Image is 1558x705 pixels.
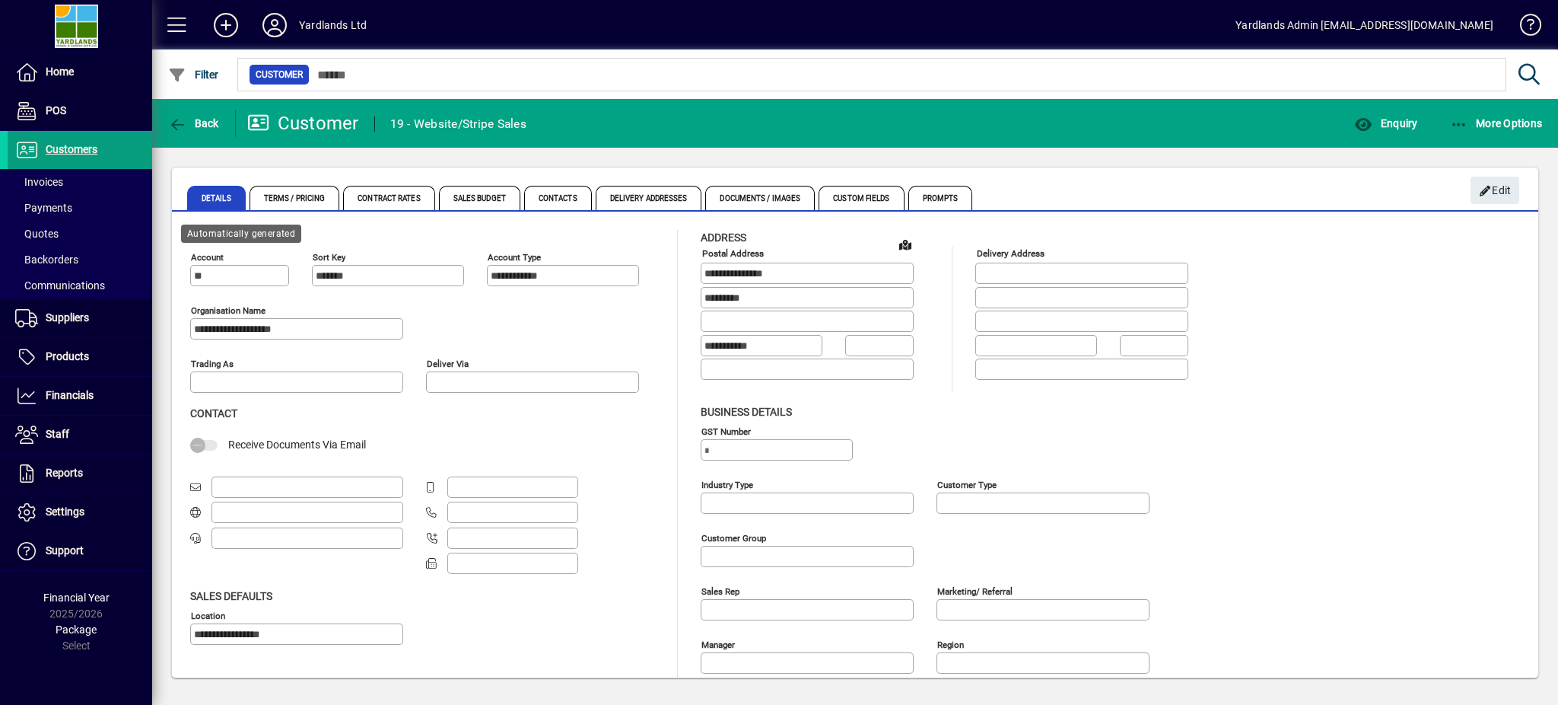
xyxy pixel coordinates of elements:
span: Support [46,544,84,557]
span: Quotes [15,228,59,240]
span: Terms / Pricing [250,186,340,210]
span: Custom Fields [819,186,904,210]
span: Products [46,350,89,362]
a: Reports [8,455,152,493]
span: Address [701,231,746,244]
span: POS [46,104,66,116]
a: Payments [8,195,152,221]
a: Knowledge Base [1509,3,1539,53]
span: Backorders [15,254,78,266]
span: Package [56,624,97,636]
span: Contact [190,407,237,419]
a: POS [8,92,152,130]
mat-label: Customer group [701,532,766,543]
mat-label: Manager [701,639,735,649]
span: Home [46,65,74,78]
span: Financial Year [43,592,110,604]
div: 19 - Website/Stripe Sales [390,112,526,136]
mat-label: Sort key [313,252,345,263]
a: Communications [8,273,152,298]
span: Customers [46,143,97,155]
div: Automatically generated [181,225,301,243]
a: Invoices [8,169,152,195]
mat-label: Account [191,252,224,263]
span: Financials [46,389,94,401]
span: Prompts [908,186,973,210]
span: Payments [15,202,72,214]
div: Customer [247,111,359,136]
div: Yardlands Ltd [299,13,367,37]
span: Business details [701,406,792,418]
mat-label: Region [937,639,964,649]
mat-label: Deliver via [427,359,469,369]
span: Receive Documents Via Email [228,439,366,451]
span: Contract Rates [343,186,434,210]
span: Invoices [15,176,63,188]
a: View on map [893,232,917,257]
mat-label: Location [191,610,225,620]
mat-label: GST Number [701,426,751,436]
button: Profile [250,11,299,39]
button: More Options [1446,110,1547,137]
mat-label: Customer type [937,479,997,490]
button: Filter [164,61,223,88]
span: Reports [46,467,83,479]
button: Back [164,110,223,137]
span: Sales Budget [439,186,520,210]
mat-label: Account Type [488,252,541,263]
div: Yardlands Admin [EMAIL_ADDRESS][DOMAIN_NAME] [1235,13,1493,37]
a: Backorders [8,247,152,273]
span: Filter [168,69,219,81]
span: Details [187,186,246,210]
span: Settings [46,506,84,518]
span: Sales defaults [190,590,272,602]
button: Edit [1471,177,1519,204]
mat-label: Organisation name [191,305,265,316]
mat-label: Sales rep [701,585,739,596]
span: Delivery Addresses [596,186,702,210]
span: Contacts [524,186,592,210]
app-page-header-button: Back [152,110,236,137]
span: Communications [15,279,105,292]
a: Home [8,53,152,91]
a: Financials [8,377,152,415]
a: Support [8,532,152,570]
span: Back [168,117,219,129]
a: Suppliers [8,299,152,337]
span: Suppliers [46,311,89,324]
span: Documents / Images [705,186,815,210]
a: Products [8,338,152,376]
span: More Options [1450,117,1543,129]
span: Enquiry [1354,117,1417,129]
mat-label: Industry type [701,479,753,490]
a: Quotes [8,221,152,247]
a: Settings [8,493,152,531]
span: Edit [1479,178,1512,203]
a: Staff [8,416,152,454]
span: Customer [256,67,303,82]
span: Staff [46,428,69,440]
button: Add [202,11,250,39]
button: Enquiry [1350,110,1421,137]
mat-label: Trading as [191,359,234,369]
mat-label: Marketing/ Referral [937,585,1013,596]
